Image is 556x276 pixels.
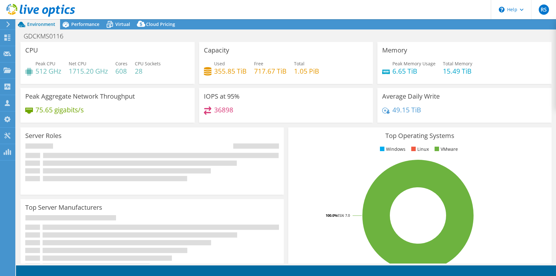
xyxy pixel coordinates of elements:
[214,61,225,67] span: Used
[35,68,61,75] h4: 512 GHz
[69,61,86,67] span: Net CPU
[25,47,38,54] h3: CPU
[326,213,337,218] tspan: 100.0%
[27,21,55,27] span: Environment
[25,204,102,211] h3: Top Server Manufacturers
[382,93,440,100] h3: Average Daily Write
[204,93,240,100] h3: IOPS at 95%
[204,47,229,54] h3: Capacity
[115,21,130,27] span: Virtual
[392,61,436,67] span: Peak Memory Usage
[443,68,472,75] h4: 15.49 TiB
[539,4,549,15] span: RS
[378,146,405,153] li: Windows
[35,106,84,113] h4: 75.65 gigabits/s
[392,106,421,113] h4: 49.15 TiB
[214,68,247,75] h4: 355.85 TiB
[135,61,161,67] span: CPU Sockets
[392,68,436,75] h4: 6.65 TiB
[25,132,62,139] h3: Server Roles
[69,68,108,75] h4: 1715.20 GHz
[115,61,127,67] span: Cores
[214,106,233,113] h4: 36898
[254,61,263,67] span: Free
[25,93,135,100] h3: Peak Aggregate Network Throughput
[294,61,305,67] span: Total
[443,61,472,67] span: Total Memory
[254,68,287,75] h4: 717.67 TiB
[21,33,73,40] h1: GDCKMS0116
[433,146,458,153] li: VMware
[337,213,350,218] tspan: ESXi 7.0
[146,21,175,27] span: Cloud Pricing
[115,68,127,75] h4: 608
[410,146,429,153] li: Linux
[382,47,407,54] h3: Memory
[35,61,55,67] span: Peak CPU
[71,21,99,27] span: Performance
[294,68,319,75] h4: 1.05 PiB
[135,68,161,75] h4: 28
[499,7,505,12] svg: \n
[293,132,547,139] h3: Top Operating Systems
